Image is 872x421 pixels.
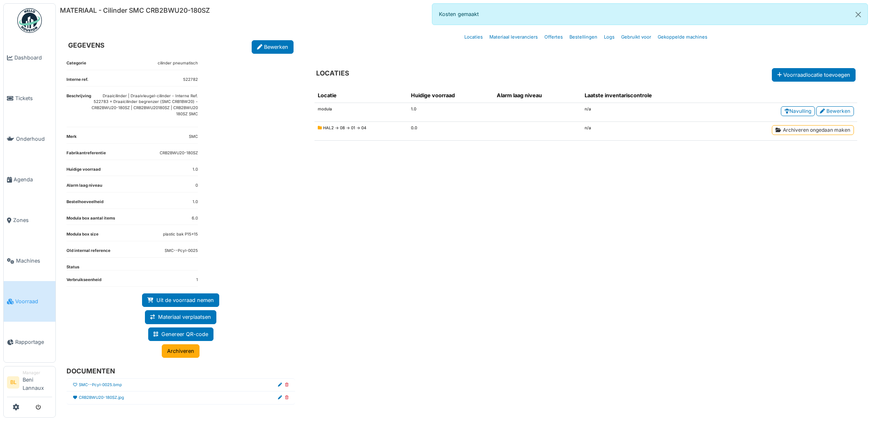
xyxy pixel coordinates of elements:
span: Rapportage [15,338,52,346]
dd: 1.0 [193,199,198,205]
a: Agenda [4,159,55,200]
dd: 1 [196,277,198,283]
a: Onderhoud [4,119,55,159]
a: Voorraad [4,281,55,322]
th: Locatie [314,88,408,103]
a: Uit de voorraad nemen [142,293,219,307]
span: Gearchiveerd [318,126,323,130]
a: Offertes [541,27,566,47]
dd: 6.0 [192,215,198,222]
a: Locaties [461,27,486,47]
a: SMC--Pcyl-0025.bmp [79,382,122,388]
a: Tickets [4,78,55,119]
th: Huidige voorraad [408,88,493,103]
dt: Beschrijving [67,93,91,127]
a: BL ManagerBeni Lannaux [7,370,52,397]
h6: MATERIAAL - Cilinder SMC CRB2BWU20-180SZ [60,7,210,14]
dd: 1.0 [193,167,198,173]
span: Voorraad [15,297,52,305]
dd: plastic bak P15x15 [163,231,198,238]
li: Beni Lannaux [23,370,52,395]
dt: Status [67,264,79,270]
a: Navulling [781,106,815,116]
h6: DOCUMENTEN [67,367,289,375]
a: Zones [4,200,55,240]
dt: Interne ref. [67,77,88,86]
dd: SMC--Pcyl-0025 [165,248,198,254]
dd: 0 [195,183,198,189]
a: Bestellingen [566,27,601,47]
a: Materiaal leveranciers [486,27,541,47]
dt: Alarm laag niveau [67,183,102,192]
dd: CRB2BWU20-180SZ [160,150,198,156]
a: Gebruikt voor [618,27,654,47]
dd: cilinder pneumatisch [158,60,198,66]
button: Voorraadlocatie toevoegen [772,68,856,82]
td: 0.0 [408,122,493,141]
a: Bewerken [252,40,294,54]
a: Dashboard [4,37,55,78]
a: Archiveren [162,344,200,358]
span: Zones [13,216,52,224]
dt: Modula box size [67,231,99,241]
dt: Old internal reference [67,248,110,257]
td: modula [314,103,408,122]
th: Alarm laag niveau [493,88,581,103]
dt: Modula box aantal items [67,215,115,225]
span: Machines [16,257,52,265]
dt: Bestelhoeveelheid [67,199,103,208]
span: Agenda [14,176,52,183]
p: Draaicilinder | Draaivleugel-cilinder - Interne Ref. 522783 = Draaicilinder begrenzer (SMC CRB1BW... [91,93,198,117]
a: Gekoppelde machines [654,27,711,47]
img: Badge_color-CXgf-gQk.svg [17,8,42,33]
dt: Merk [67,134,77,143]
a: Rapportage [4,322,55,362]
button: Close [849,4,867,25]
div: Manager [23,370,52,376]
span: Tickets [15,94,52,102]
dt: Huidige voorraad [67,167,101,176]
li: BL [7,376,19,389]
span: Dashboard [14,54,52,62]
td: n/a [581,122,707,141]
dd: SMC [189,134,198,140]
span: Onderhoud [16,135,52,143]
h6: LOCATIES [316,69,349,77]
a: Genereer QR-code [148,327,213,341]
td: n/a [581,103,707,122]
div: Kosten gemaakt [432,3,868,25]
a: Bewerken [816,106,854,116]
dt: Fabrikantreferentie [67,150,106,160]
dt: Categorie [67,60,86,70]
dd: 522782 [183,77,198,83]
a: Materiaal verplaatsen [145,310,216,324]
td: HAL2 -> 08 -> 01 -> 04 [314,122,408,141]
th: Laatste inventariscontrole [581,88,707,103]
h6: GEGEVENS [68,41,104,49]
a: Archiveren ongedaan maken [772,125,854,135]
dt: Verbruikseenheid [67,277,101,286]
a: Machines [4,240,55,281]
a: CRB2BWU20-180SZ.jpg [79,395,124,401]
a: Logs [601,27,618,47]
td: 1.0 [408,103,493,122]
